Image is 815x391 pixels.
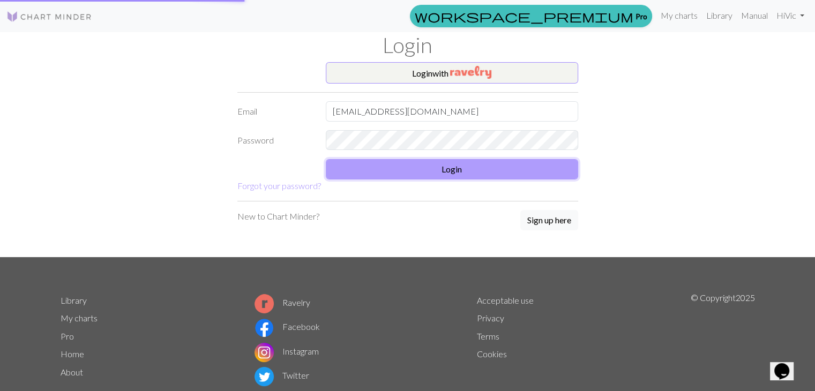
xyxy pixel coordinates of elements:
a: Cookies [477,349,507,359]
a: Sign up here [520,210,578,231]
a: About [61,367,83,377]
img: Instagram logo [255,343,274,362]
button: Loginwith [326,62,578,84]
img: Facebook logo [255,318,274,337]
a: Forgot your password? [237,181,321,191]
a: HiVic [772,5,809,26]
a: Privacy [477,313,504,323]
button: Login [326,159,578,179]
a: Library [702,5,737,26]
a: Terms [477,331,499,341]
a: Twitter [255,370,309,380]
iframe: chat widget [770,348,804,380]
a: Library [61,295,87,305]
a: My charts [61,313,98,323]
img: Twitter logo [255,367,274,386]
a: Ravelry [255,297,310,307]
a: Manual [737,5,772,26]
p: New to Chart Minder? [237,210,319,223]
img: Logo [6,10,92,23]
img: Ravelry [450,66,491,79]
label: Password [231,130,319,151]
a: My charts [656,5,702,26]
a: Instagram [255,346,319,356]
label: Email [231,101,319,122]
a: Facebook [255,321,320,332]
h1: Login [54,32,761,58]
p: © Copyright 2025 [691,291,755,389]
a: Home [61,349,84,359]
a: Pro [61,331,74,341]
button: Sign up here [520,210,578,230]
a: Pro [410,5,652,27]
span: workspace_premium [415,9,633,24]
a: Acceptable use [477,295,534,305]
img: Ravelry logo [255,294,274,313]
